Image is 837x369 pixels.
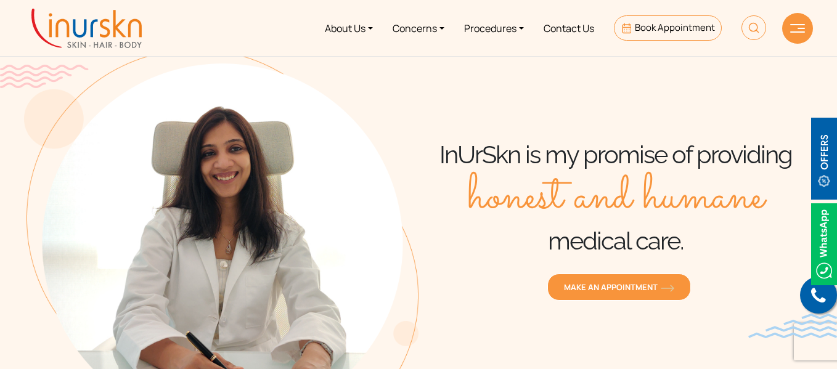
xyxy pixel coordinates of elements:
[564,282,674,293] span: MAKE AN APPOINTMENT
[315,5,383,51] a: About Us
[534,5,604,51] a: Contact Us
[468,170,764,225] span: honest and humane
[31,9,142,48] img: inurskn-logo
[614,15,722,41] a: Book Appointment
[811,236,837,249] a: Whatsappicon
[811,118,837,200] img: offerBt
[454,5,534,51] a: Procedures
[741,15,766,40] img: HeaderSearch
[383,5,454,51] a: Concerns
[661,285,674,292] img: orange-arrow
[748,314,837,338] img: bluewave
[635,21,715,34] span: Book Appointment
[418,139,813,256] h1: InUrSkn is my promise of providing medical care.
[811,203,837,285] img: Whatsappicon
[547,274,691,301] a: MAKE AN APPOINTMENTorange-arrow
[790,24,805,33] img: hamLine.svg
